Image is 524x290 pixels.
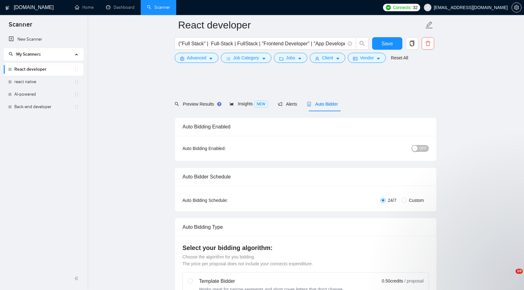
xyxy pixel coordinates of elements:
[175,102,179,106] span: search
[393,4,411,11] span: Connects:
[336,56,340,61] span: caret-down
[14,76,74,88] a: react native
[503,269,518,284] iframe: Intercom live chat
[175,102,220,107] span: Preview Results
[298,56,302,61] span: caret-down
[74,67,79,72] span: holder
[353,56,357,61] span: idcard
[230,101,268,106] span: Insights
[307,102,311,106] span: robot
[14,101,74,113] a: Back-end developer
[74,79,79,84] span: holder
[254,101,268,107] span: NEW
[9,52,13,56] span: search
[4,20,37,33] span: Scanner
[182,168,429,186] div: Auto Bidder Schedule
[279,56,284,61] span: folder
[9,33,78,46] a: New Scanner
[425,5,430,10] span: user
[356,37,368,50] button: search
[182,145,264,152] div: Auto Bidding Enabled:
[4,76,83,88] li: react native
[74,104,79,109] span: holder
[348,53,386,63] button: idcardVendorcaret-down
[14,63,74,76] a: React developer
[187,54,206,61] span: Advanced
[182,118,429,136] div: Auto Bidding Enabled
[382,277,403,284] span: 0.50 credits
[422,37,434,50] button: delete
[278,102,282,106] span: notification
[75,5,94,10] a: homeHome
[175,53,218,63] button: settingAdvancedcaret-down
[307,102,338,107] span: Auto Bidder
[262,56,266,61] span: caret-down
[286,54,295,61] span: Jobs
[5,3,10,13] img: logo
[74,275,80,282] span: double-left
[310,53,345,63] button: userClientcaret-down
[182,197,264,204] div: Auto Bidding Schedule:
[209,56,213,61] span: caret-down
[360,54,374,61] span: Vendor
[74,92,79,97] span: holder
[14,88,74,101] a: AI-powered
[348,42,352,46] span: info-circle
[182,243,429,252] h4: Select your bidding algorithm:
[381,40,393,47] span: Save
[199,277,344,285] div: Template Bidder
[147,5,170,10] a: searchScanner
[413,4,418,11] span: 32
[315,56,319,61] span: user
[182,218,429,236] div: Auto Bidding Type
[4,63,83,76] li: React developer
[386,5,391,10] img: upwork-logo.png
[516,269,523,274] span: 10
[372,37,402,50] button: Save
[221,53,271,63] button: barsJob Categorycaret-down
[422,41,434,46] span: delete
[274,53,308,63] button: folderJobscaret-down
[178,40,345,47] input: Search Freelance Jobs...
[376,56,381,61] span: caret-down
[406,37,418,50] button: copy
[322,54,333,61] span: Client
[16,52,41,57] span: My Scanners
[405,278,424,284] span: / proposal
[406,41,418,46] span: copy
[386,197,399,204] span: 24/7
[425,21,433,29] span: edit
[512,2,522,12] button: setting
[180,56,184,61] span: setting
[230,102,234,106] span: area-chart
[216,101,222,107] div: Tooltip anchor
[4,101,83,113] li: Back-end developer
[512,5,522,10] a: setting
[4,33,83,46] li: New Scanner
[9,52,41,57] span: My Scanners
[182,254,313,266] span: Choose the algorithm for you bidding. The price per proposal does not include your connects expen...
[356,41,368,46] span: search
[233,54,259,61] span: Job Category
[4,88,83,101] li: AI-powered
[278,102,297,107] span: Alerts
[178,17,424,33] input: Scanner name...
[106,5,134,10] a: dashboardDashboard
[391,54,408,61] a: Reset All
[226,56,230,61] span: bars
